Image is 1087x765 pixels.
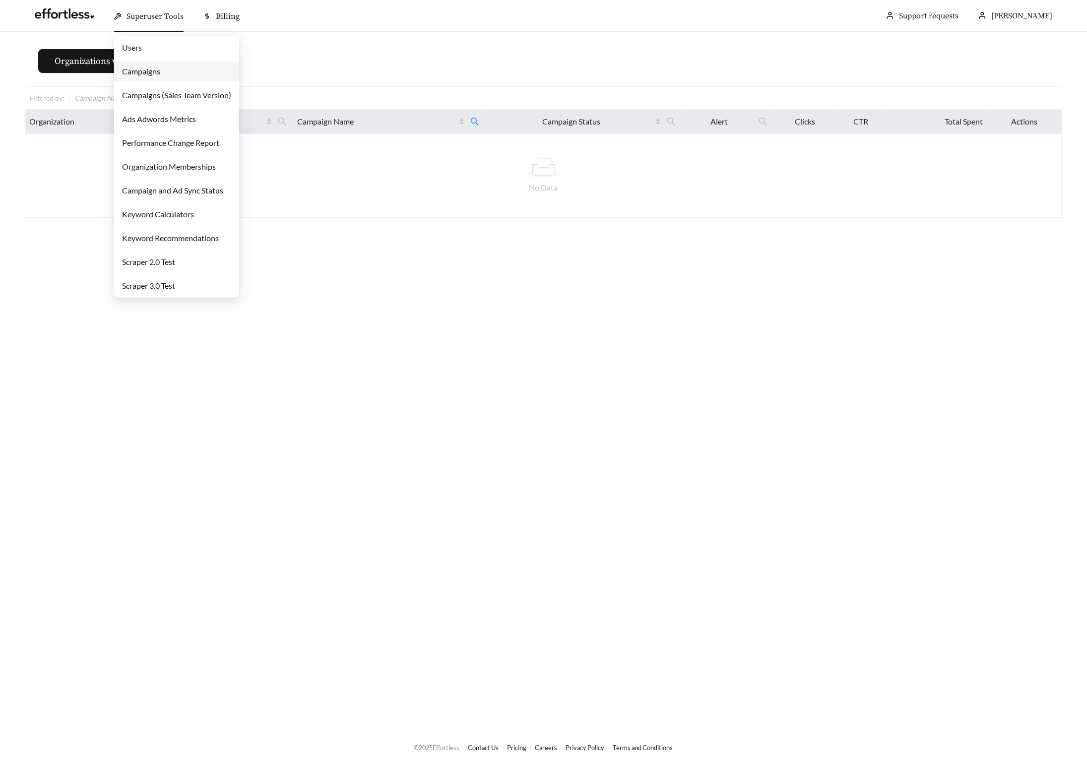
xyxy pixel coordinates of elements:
a: Terms and Conditions [613,744,673,752]
a: Ads Adwords Metrics [122,114,196,124]
a: Campaigns (Sales Team Version) [122,90,231,100]
a: Users [122,43,142,52]
span: [PERSON_NAME] [991,11,1052,21]
a: Privacy Policy [566,744,605,752]
span: search [466,114,483,129]
span: Organization [29,116,264,127]
span: Billing [216,11,240,21]
a: Campaigns [122,66,160,76]
span: Campaign Name : [74,94,127,102]
th: Total Spent [887,110,987,134]
th: Clicks [774,110,836,134]
button: Organizations without campaigns [38,49,205,73]
span: Alert [686,116,753,127]
span: Campaign Name [297,116,457,127]
span: Campaign Status [490,116,653,127]
a: Campaign and Ad Sync Status [122,186,223,195]
span: search [663,114,680,129]
span: search [274,114,291,129]
a: Support requests [899,11,959,21]
div: No Data [33,182,1054,193]
span: search [759,117,767,126]
span: search [470,117,479,126]
div: Filtered by: [29,93,69,103]
a: Scraper 2.0 Test [122,257,175,266]
span: search [667,117,676,126]
a: Scraper 3.0 Test [122,281,175,290]
a: Organization Memberships [122,162,216,171]
a: Keyword Recommendations [122,233,219,243]
th: CTR [836,110,886,134]
span: search [755,114,771,129]
a: Pricing [508,744,527,752]
a: Contact Us [468,744,499,752]
span: Superuser Tools [127,11,184,21]
span: Organizations without campaigns [55,55,189,68]
span: search [278,117,287,126]
a: Careers [535,744,558,752]
a: Performance Change Report [122,138,219,147]
th: Actions [987,110,1062,134]
span: © 2025 Effortless [414,744,460,752]
a: Keyword Calculators [122,209,194,219]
